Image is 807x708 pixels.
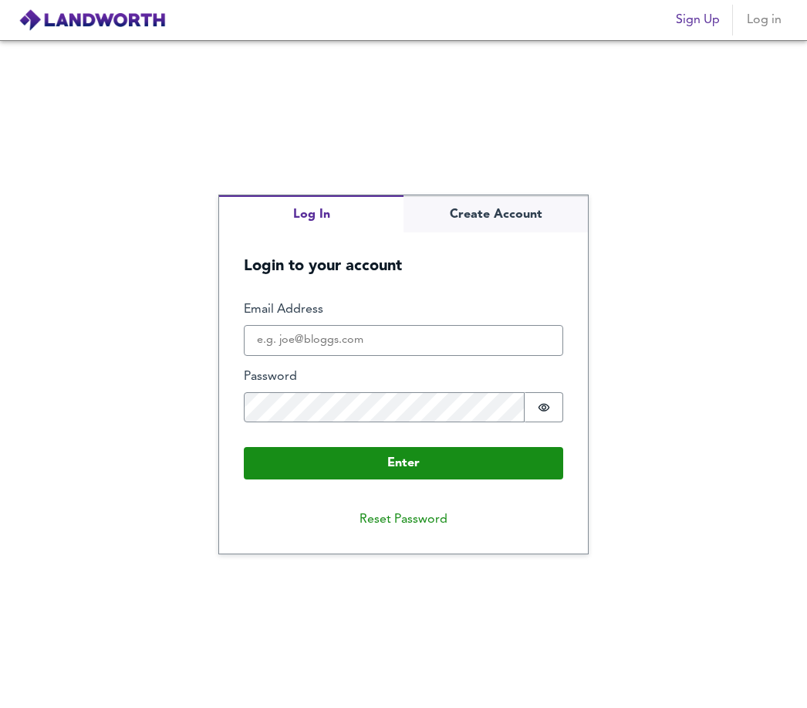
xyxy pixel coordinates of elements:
label: Email Address [244,301,563,319]
button: Show password [525,392,563,423]
button: Sign Up [670,5,726,36]
span: Log in [745,9,782,31]
button: Log in [739,5,788,36]
button: Reset Password [347,504,460,535]
label: Password [244,368,563,386]
h5: Login to your account [219,232,588,276]
input: e.g. joe@bloggs.com [244,325,563,356]
img: logo [19,8,166,32]
button: Log In [219,195,403,233]
button: Create Account [403,195,588,233]
button: Enter [244,447,563,479]
span: Sign Up [676,9,720,31]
